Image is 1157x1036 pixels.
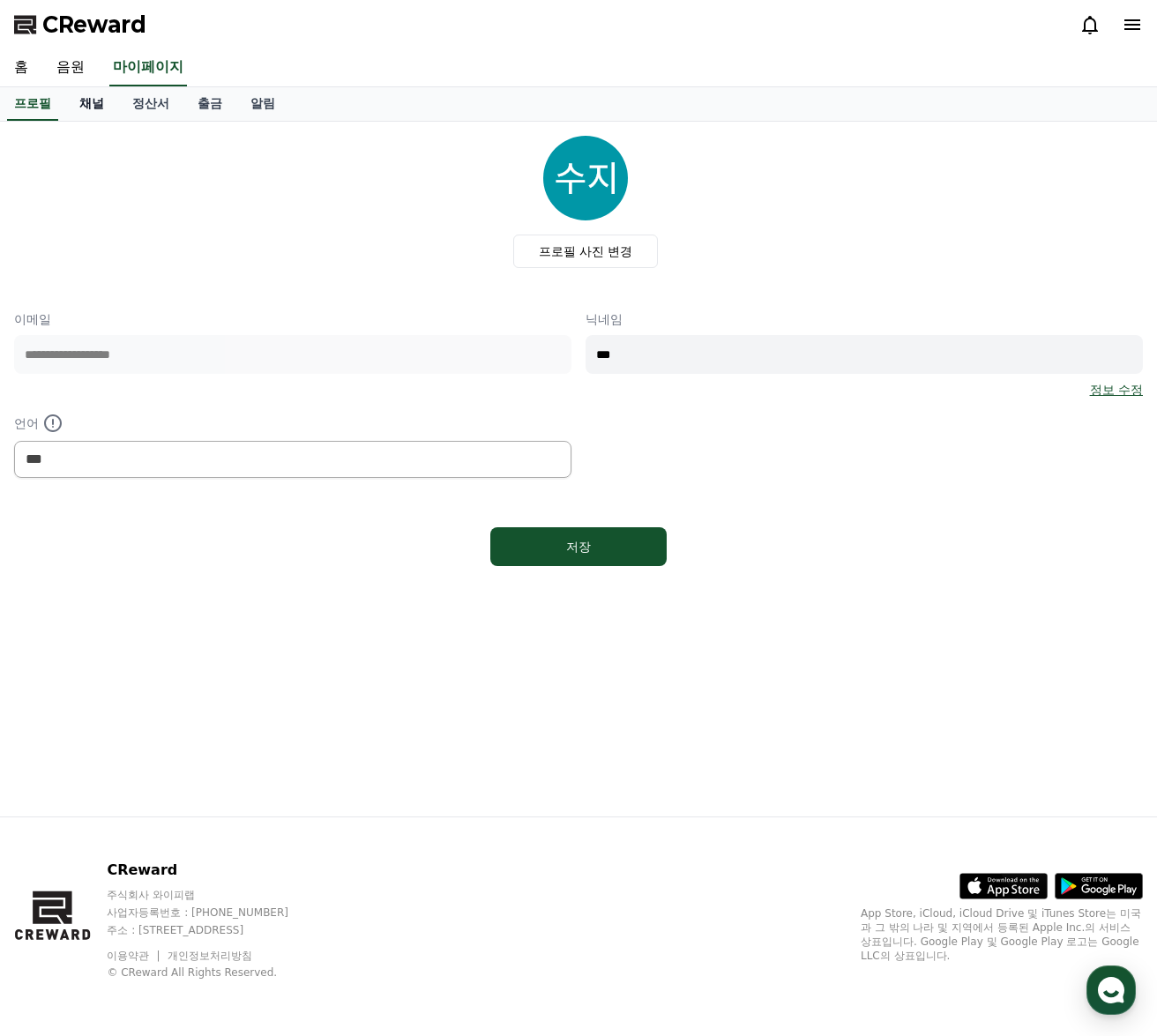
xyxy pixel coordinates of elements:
p: App Store, iCloud, iCloud Drive 및 iTunes Store는 미국과 그 밖의 나라 및 지역에서 등록된 Apple Inc.의 서비스 상표입니다. Goo... [861,906,1143,963]
a: 개인정보처리방침 [168,950,252,962]
p: 닉네임 [586,310,1143,328]
p: © CReward All Rights Reserved. [107,965,322,980]
a: 홈 [5,559,116,603]
a: 정산서 [118,87,183,121]
p: 주소 : [STREET_ADDRESS] [107,923,322,937]
p: 주식회사 와이피랩 [107,888,322,902]
p: 이메일 [14,310,571,328]
span: 홈 [56,585,66,600]
a: 알림 [236,87,289,121]
a: 마이페이지 [109,49,187,86]
p: 사업자등록번호 : [PHONE_NUMBER] [107,906,322,920]
a: CReward [14,11,146,39]
a: 음원 [42,49,99,86]
img: profile_image [543,136,628,220]
a: 출금 [183,87,236,121]
a: 이용약관 [107,950,162,962]
div: 저장 [526,538,631,555]
a: 설정 [228,559,339,603]
a: 대화 [116,559,228,603]
a: 프로필 [7,87,58,121]
span: CReward [42,11,146,39]
p: CReward [107,860,322,881]
label: 프로필 사진 변경 [513,235,659,268]
a: 채널 [65,87,118,121]
span: 대화 [161,586,183,600]
button: 저장 [490,527,667,566]
span: 설정 [272,585,294,600]
a: 정보 수정 [1090,381,1143,399]
p: 언어 [14,413,571,434]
